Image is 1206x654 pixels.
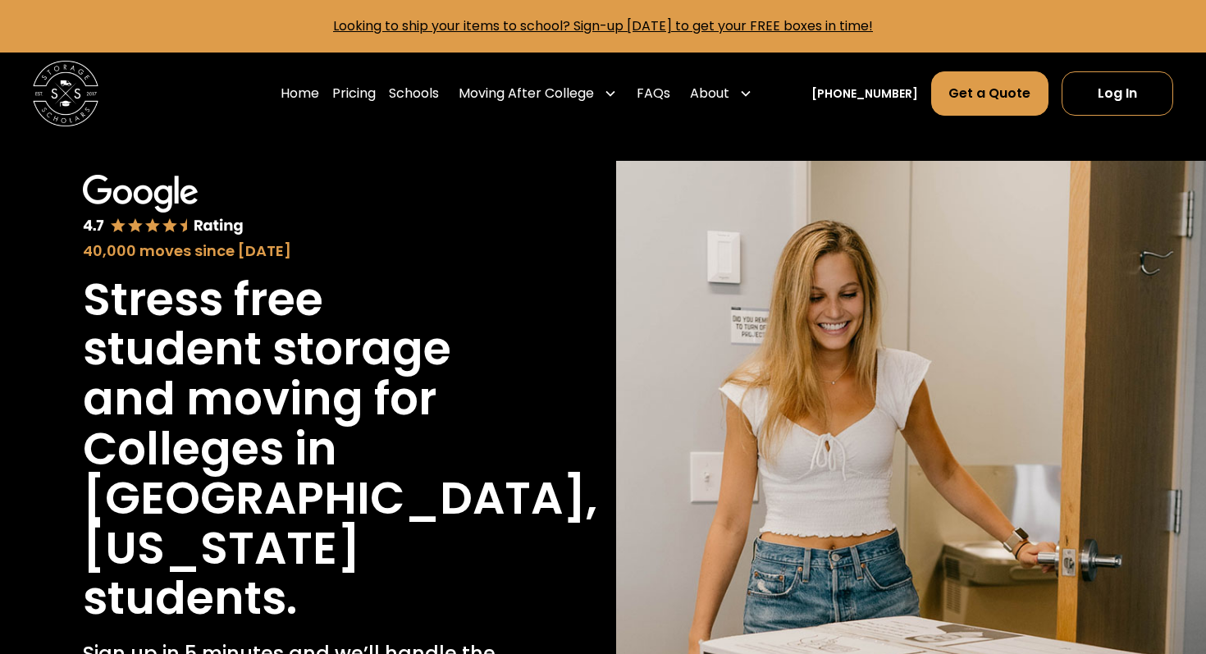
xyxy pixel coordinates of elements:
[83,424,597,574] h1: Colleges in [GEOGRAPHIC_DATA], [US_STATE]
[690,84,729,103] div: About
[459,84,594,103] div: Moving After College
[811,85,918,103] a: [PHONE_NUMBER]
[389,71,439,117] a: Schools
[333,16,873,35] a: Looking to ship your items to school? Sign-up [DATE] to get your FREE boxes in time!
[83,175,244,236] img: Google 4.7 star rating
[83,240,508,262] div: 40,000 moves since [DATE]
[33,61,98,126] img: Storage Scholars main logo
[83,275,508,424] h1: Stress free student storage and moving for
[281,71,319,117] a: Home
[452,71,624,117] div: Moving After College
[637,71,670,117] a: FAQs
[332,71,376,117] a: Pricing
[683,71,759,117] div: About
[83,574,297,624] h1: students.
[1062,71,1173,116] a: Log In
[931,71,1048,116] a: Get a Quote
